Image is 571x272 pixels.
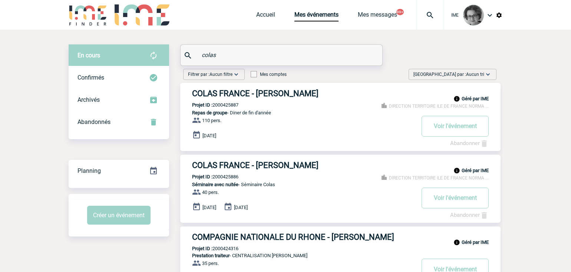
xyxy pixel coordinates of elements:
a: Planning [69,159,169,181]
p: - Séminaire Colas [180,182,415,187]
button: Créer un événement [87,206,151,225]
p: DIRECTION TERRITOIRE ILE DE FRANCE NORMANDIE [381,102,489,109]
h3: COLAS FRANCE - [PERSON_NAME] [192,89,415,98]
h3: COMPAGNIE NATIONALE DU RHONE - [PERSON_NAME] [192,232,415,242]
span: Séminaire avec nuitée [192,182,238,187]
a: COLAS FRANCE - [PERSON_NAME] [180,161,501,170]
div: Retrouvez ici tous vos événements organisés par date et état d'avancement [69,160,169,182]
span: [DATE] [234,204,248,210]
b: Géré par IME [462,168,489,173]
img: 101028-0.jpg [463,5,484,26]
b: Projet ID : [192,174,212,179]
div: Retrouvez ici tous vos évènements avant confirmation [69,44,169,67]
h3: COLAS FRANCE - [PERSON_NAME] [192,161,415,170]
img: info_black_24dp.svg [453,95,460,102]
p: DIRECTION TERRITOIRE ILE DE FRANCE NORMANDIE [381,174,489,181]
input: Rechercher un événement par son nom [200,50,365,60]
b: Géré par IME [462,96,489,101]
span: IME [451,13,459,18]
div: Retrouvez ici tous les événements que vous avez décidé d'archiver [69,89,169,111]
img: business-24-px-g.png [381,102,387,109]
p: 2000424316 [180,246,238,251]
span: Filtrer par : [188,71,232,78]
p: 2000425887 [180,102,238,108]
span: [DATE] [202,204,216,210]
span: [DATE] [202,132,216,138]
span: 40 pers. [202,189,219,195]
img: business-24-px-g.png [381,174,387,181]
span: Archivés [77,96,100,103]
img: baseline_expand_more_white_24dp-b.png [232,71,240,78]
span: Aucun tri [466,72,484,77]
p: - Diner de fin d'année [180,110,415,115]
span: Aucun filtre [209,72,232,77]
a: Abandonner [450,212,489,218]
span: En cours [77,52,100,59]
a: Mes événements [294,11,339,21]
p: 2000425886 [180,174,238,179]
a: COMPAGNIE NATIONALE DU RHONE - [PERSON_NAME] [180,232,501,242]
b: Projet ID : [192,102,212,108]
a: Accueil [256,11,275,21]
div: Retrouvez ici tous vos événements annulés [69,111,169,133]
span: Confirmés [77,74,104,81]
label: Mes comptes [251,72,287,77]
img: info_black_24dp.svg [453,167,460,174]
b: Géré par IME [462,239,489,245]
a: COLAS FRANCE - [PERSON_NAME] [180,89,501,98]
button: Voir l'événement [422,188,489,208]
img: info_black_24dp.svg [453,239,460,246]
span: 35 pers. [202,261,219,266]
span: [GEOGRAPHIC_DATA] par : [413,71,484,78]
a: Abandonner [450,140,489,147]
span: Planning [77,167,101,174]
button: Voir l'événement [422,116,489,137]
button: 99+ [396,9,404,15]
span: Repas de groupe [192,110,227,115]
p: - CENTRALISATION [PERSON_NAME] [180,253,415,258]
span: Prestation traiteur [192,253,230,258]
img: IME-Finder [69,4,107,26]
b: Projet ID : [192,246,212,251]
a: Mes messages [358,11,397,21]
span: Abandonnés [77,118,110,125]
img: baseline_expand_more_white_24dp-b.png [484,71,492,78]
span: 110 pers. [202,117,221,123]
